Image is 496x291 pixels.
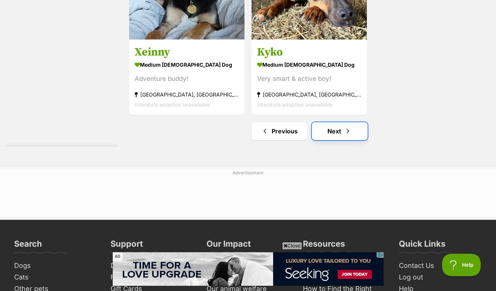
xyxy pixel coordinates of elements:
iframe: Help Scout Beacon - Open [442,254,481,276]
a: Donate [108,260,196,272]
h3: Search [14,238,42,253]
a: Log out [396,272,485,283]
strong: [GEOGRAPHIC_DATA], [GEOGRAPHIC_DATA] [257,89,361,99]
span: Interstate adoption unavailable [135,101,210,107]
a: Xeinny medium [DEMOGRAPHIC_DATA] Dog Adventure buddy! [GEOGRAPHIC_DATA], [GEOGRAPHIC_DATA] Inters... [129,39,244,115]
nav: Pagination [128,122,490,140]
a: Cats [11,272,100,283]
strong: medium [DEMOGRAPHIC_DATA] Dog [257,59,361,70]
div: Very smart & active boy! [257,73,361,83]
a: Fundraise [108,272,196,283]
strong: medium [DEMOGRAPHIC_DATA] Dog [135,59,239,70]
div: Adventure buddy! [135,73,239,83]
h3: Quick Links [399,238,445,253]
h3: Xeinny [135,45,239,59]
a: Contact Us [396,260,485,272]
span: Interstate adoption unavailable [257,101,333,107]
a: Previous page [252,122,307,140]
h3: Kyko [257,45,361,59]
a: Dogs [11,260,100,272]
strong: [GEOGRAPHIC_DATA], [GEOGRAPHIC_DATA] [135,89,239,99]
h3: Our Impact [207,238,251,253]
h3: Support [111,238,143,253]
span: Close [282,242,302,249]
a: Next page [312,122,368,140]
a: Kyko medium [DEMOGRAPHIC_DATA] Dog Very smart & active boy! [GEOGRAPHIC_DATA], [GEOGRAPHIC_DATA] ... [252,39,367,115]
span: AD [113,252,122,261]
h3: Resources [303,238,345,253]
